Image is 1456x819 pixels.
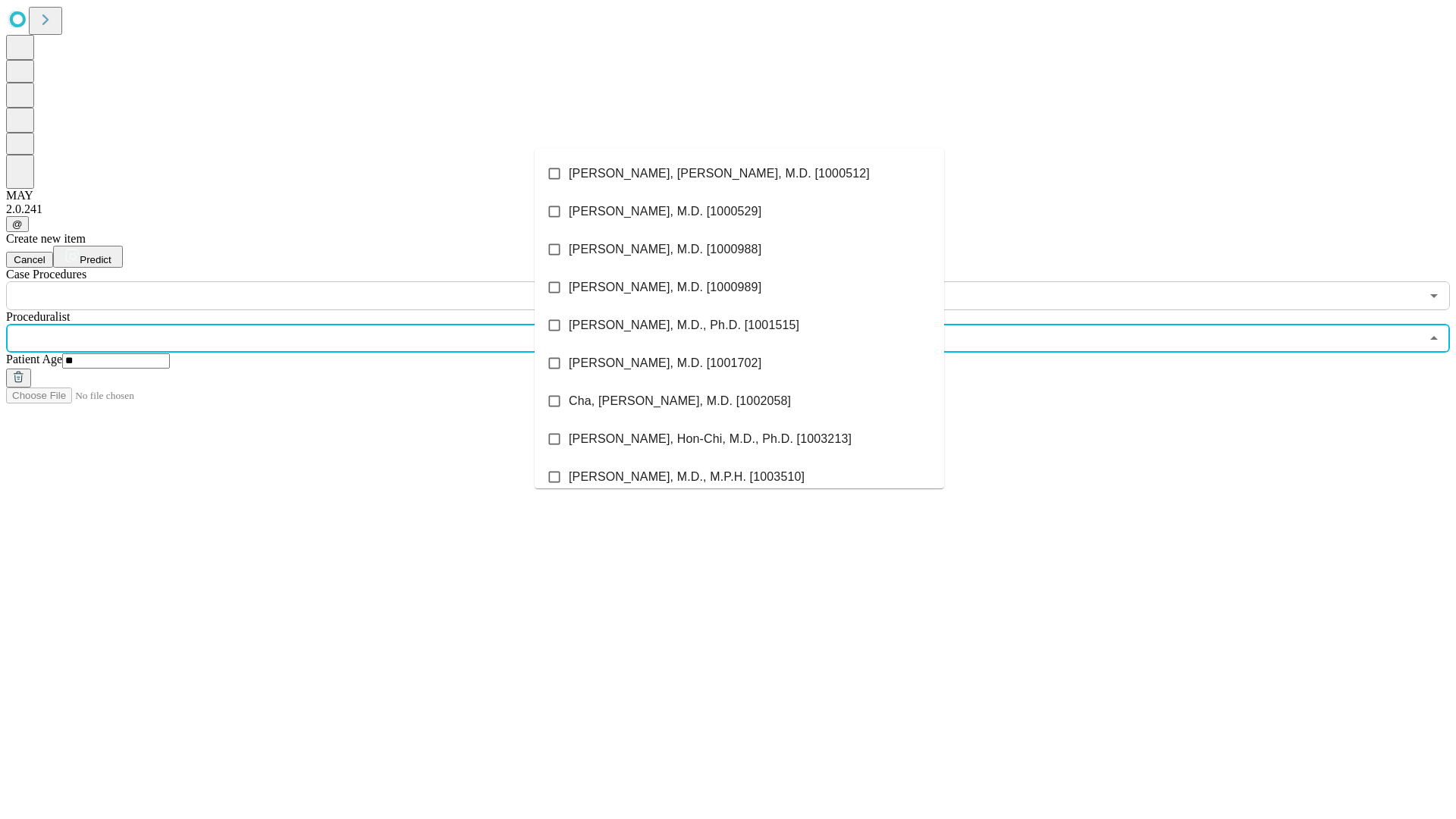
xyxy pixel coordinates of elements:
[1423,328,1445,349] button: Close
[6,202,1450,216] div: 2.0.241
[80,254,111,265] span: Predict
[569,202,761,221] span: [PERSON_NAME], M.D. [1000529]
[6,268,86,281] span: Scheduled Procedure
[569,468,805,486] span: [PERSON_NAME], M.D., M.P.H. [1003510]
[1423,285,1445,306] button: Open
[6,232,86,245] span: Create new item
[6,216,29,232] button: @
[53,246,123,268] button: Predict
[6,310,70,323] span: Proceduralist
[569,278,761,297] span: [PERSON_NAME], M.D. [1000989]
[14,254,45,265] span: Cancel
[6,252,53,268] button: Cancel
[569,240,761,259] span: [PERSON_NAME], M.D. [1000988]
[6,353,62,366] span: Patient Age
[6,189,1450,202] div: MAY
[569,392,791,410] span: Cha, [PERSON_NAME], M.D. [1002058]
[569,354,761,372] span: [PERSON_NAME], M.D. [1001702]
[569,430,852,448] span: [PERSON_NAME], Hon-Chi, M.D., Ph.D. [1003213]
[569,316,799,334] span: [PERSON_NAME], M.D., Ph.D. [1001515]
[12,218,23,230] span: @
[569,165,870,183] span: [PERSON_NAME], [PERSON_NAME], M.D. [1000512]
